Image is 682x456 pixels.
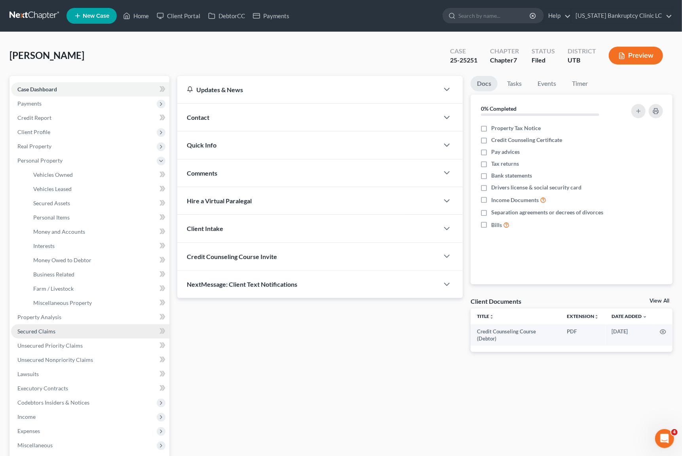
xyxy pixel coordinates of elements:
div: District [568,47,596,56]
span: Separation agreements or decrees of divorces [491,208,603,216]
span: Executory Contracts [17,385,68,392]
span: Quick Info [187,141,217,149]
span: Property Tax Notice [491,124,541,132]
span: Secured Assets [33,200,70,206]
span: Income Documents [491,196,539,204]
a: Credit Report [11,111,169,125]
span: Vehicles Owned [33,171,73,178]
span: Miscellaneous Property [33,299,92,306]
a: Lawsuits [11,367,169,381]
a: Money and Accounts [27,225,169,239]
span: Money Owed to Debtor [33,257,91,263]
span: Comments [187,169,217,177]
a: Money Owed to Debtor [27,253,169,267]
iframe: Intercom live chat [655,429,674,448]
span: Bills [491,221,502,229]
a: Executory Contracts [11,381,169,395]
span: Farm / Livestock [33,285,74,292]
div: Chapter [490,47,519,56]
a: Payments [249,9,293,23]
span: Business Related [33,271,74,278]
span: Tax returns [491,160,519,168]
a: Business Related [27,267,169,282]
div: Client Documents [471,297,521,305]
div: 25-25251 [450,56,477,65]
a: [US_STATE] Bankruptcy Clinic LC [572,9,672,23]
span: 7 [513,56,517,64]
i: expand_more [642,314,647,319]
a: Help [544,9,571,23]
span: Real Property [17,143,51,149]
span: Miscellaneous [17,442,53,448]
a: Titleunfold_more [477,313,494,319]
a: Timer [566,76,594,91]
div: Case [450,47,477,56]
span: Unsecured Nonpriority Claims [17,356,93,363]
span: 4 [671,429,678,435]
span: New Case [83,13,109,19]
span: Vehicles Leased [33,185,72,192]
a: Home [119,9,153,23]
a: Events [531,76,562,91]
span: Interests [33,242,55,249]
a: Secured Assets [27,196,169,210]
a: Farm / Livestock [27,282,169,296]
a: Unsecured Nonpriority Claims [11,353,169,367]
td: Credit Counseling Course (Debtor) [471,324,560,346]
span: Bank statements [491,172,532,180]
span: [PERSON_NAME] [9,49,84,61]
a: Unsecured Priority Claims [11,339,169,353]
a: Vehicles Owned [27,168,169,182]
span: Credit Counseling Certificate [491,136,562,144]
span: Credit Report [17,114,51,121]
span: Hire a Virtual Paralegal [187,197,252,204]
i: unfold_more [594,314,599,319]
a: Personal Items [27,210,169,225]
input: Search by name... [458,8,531,23]
a: Case Dashboard [11,82,169,96]
span: Pay advices [491,148,520,156]
span: NextMessage: Client Text Notifications [187,280,297,288]
span: Case Dashboard [17,86,57,93]
div: UTB [568,56,596,65]
span: Lawsuits [17,371,39,377]
span: Income [17,413,36,420]
a: Client Portal [153,9,204,23]
div: Updates & News [187,85,430,94]
span: Contact [187,114,209,121]
a: Docs [471,76,498,91]
span: Money and Accounts [33,228,85,235]
div: Status [532,47,555,56]
button: Preview [609,47,663,64]
i: unfold_more [489,314,494,319]
a: Extensionunfold_more [567,313,599,319]
div: Chapter [490,56,519,65]
span: Client Intake [187,225,223,232]
a: Property Analysis [11,310,169,324]
span: Personal Property [17,157,63,164]
td: PDF [560,324,605,346]
a: Secured Claims [11,324,169,339]
span: Secured Claims [17,328,55,335]
strong: 0% Completed [481,105,517,112]
a: Miscellaneous Property [27,296,169,310]
a: Date Added expand_more [612,313,647,319]
a: DebtorCC [204,9,249,23]
span: Client Profile [17,129,50,135]
a: Tasks [501,76,528,91]
a: View All [650,298,669,304]
span: Credit Counseling Course Invite [187,253,277,260]
span: Codebtors Insiders & Notices [17,399,89,406]
span: Payments [17,100,42,107]
span: Property Analysis [17,314,61,320]
td: [DATE] [605,324,654,346]
div: Filed [532,56,555,65]
span: Expenses [17,428,40,434]
span: Personal Items [33,214,70,221]
a: Interests [27,239,169,253]
span: Drivers license & social security card [491,184,581,191]
span: Unsecured Priority Claims [17,342,83,349]
a: Vehicles Leased [27,182,169,196]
